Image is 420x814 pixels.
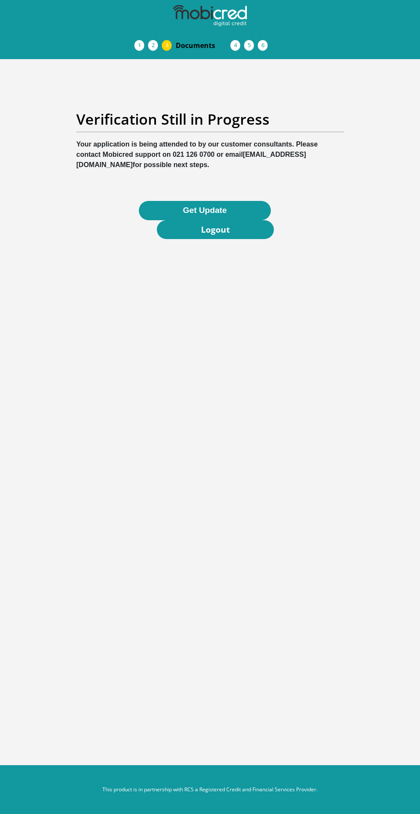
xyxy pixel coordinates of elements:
p: This product is in partnership with RCS a Registered Credit and Financial Services Provider. [62,786,358,793]
b: Your application is being attended to by our customer consultants. Please contact Mobicred suppor... [76,141,318,168]
span: Documents [176,40,231,51]
a: Logout [157,220,274,239]
h2: Verification Still in Progress [76,111,344,128]
a: Documents [169,37,237,54]
button: Get Update [139,201,271,220]
img: mobicred logo [173,5,247,27]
